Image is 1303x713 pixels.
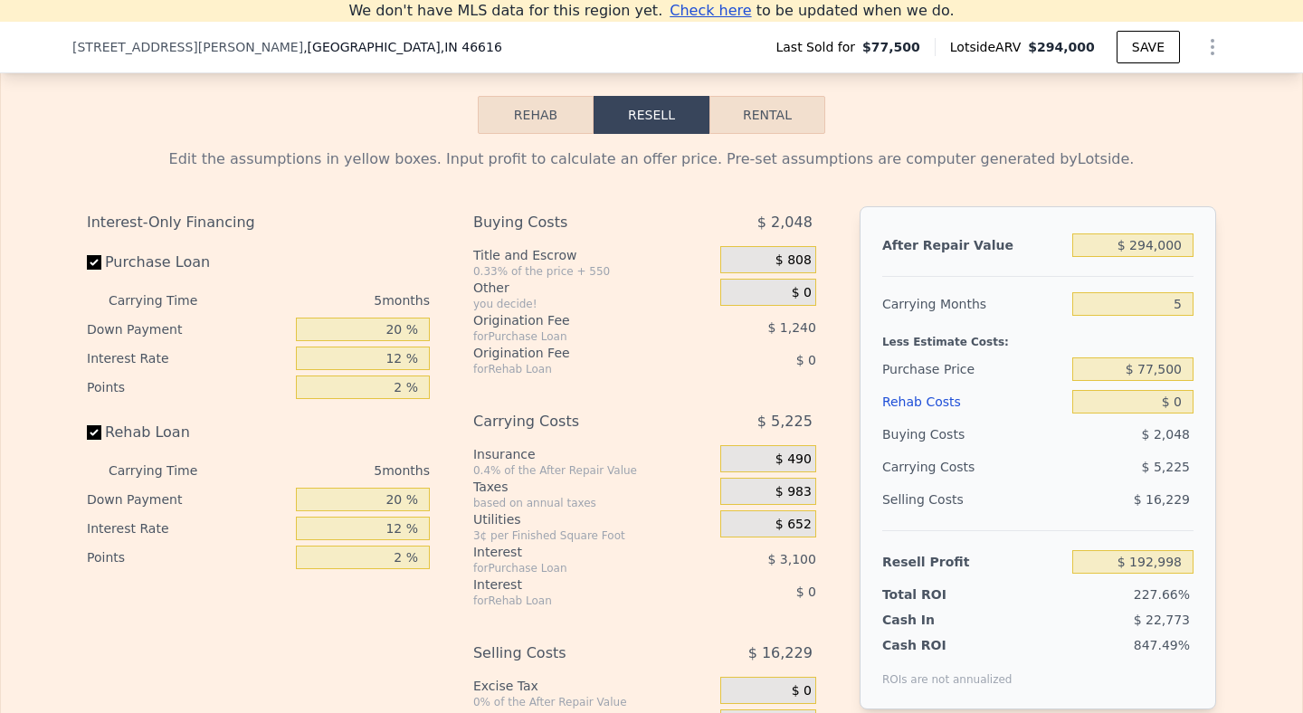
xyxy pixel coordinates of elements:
span: $ 1,240 [767,320,815,335]
button: Rehab [478,96,594,134]
div: Interest Rate [87,514,289,543]
div: 3¢ per Finished Square Foot [473,528,713,543]
div: Total ROI [882,585,995,604]
span: [STREET_ADDRESS][PERSON_NAME] [72,38,303,56]
div: Carrying Costs [473,405,675,438]
div: Carrying Time [109,286,226,315]
div: Origination Fee [473,344,675,362]
input: Rehab Loan [87,425,101,440]
div: for Purchase Loan [473,561,675,575]
div: Title and Escrow [473,246,713,264]
span: $ 0 [796,585,816,599]
span: $ 2,048 [757,206,813,239]
div: Interest Rate [87,344,289,373]
div: Other [473,279,713,297]
div: After Repair Value [882,229,1065,261]
label: Purchase Loan [87,246,289,279]
span: , IN 46616 [441,40,502,54]
span: $ 16,229 [1134,492,1190,507]
div: Selling Costs [882,483,1065,516]
span: $294,000 [1028,40,1095,54]
button: Show Options [1194,29,1231,65]
div: Carrying Months [882,288,1065,320]
div: Edit the assumptions in yellow boxes. Input profit to calculate an offer price. Pre-set assumptio... [87,148,1216,170]
div: Resell Profit [882,546,1065,578]
label: Rehab Loan [87,416,289,449]
div: Carrying Costs [882,451,995,483]
div: for Purchase Loan [473,329,675,344]
span: $ 983 [775,484,812,500]
span: $ 16,229 [748,637,813,670]
span: $ 0 [792,683,812,699]
span: $ 2,048 [1142,427,1190,442]
span: Last Sold for [775,38,862,56]
div: Points [87,373,289,402]
span: , [GEOGRAPHIC_DATA] [303,38,502,56]
span: $ 5,225 [757,405,813,438]
span: Lotside ARV [950,38,1028,56]
span: $ 0 [796,353,816,367]
div: Cash In [882,611,995,629]
div: based on annual taxes [473,496,713,510]
div: Selling Costs [473,637,675,670]
span: $ 3,100 [767,552,815,566]
span: $ 5,225 [1142,460,1190,474]
div: ROIs are not annualized [882,654,1013,687]
div: you decide! [473,297,713,311]
div: Interest [473,575,675,594]
span: 847.49% [1134,638,1190,652]
div: Down Payment [87,315,289,344]
button: SAVE [1117,31,1180,63]
span: $ 652 [775,517,812,533]
div: Down Payment [87,485,289,514]
button: Rental [709,96,825,134]
span: $ 808 [775,252,812,269]
span: $ 22,773 [1134,613,1190,627]
span: 227.66% [1134,587,1190,602]
span: $ 0 [792,285,812,301]
div: Purchase Price [882,353,1065,385]
div: Interest-Only Financing [87,206,430,239]
span: $77,500 [862,38,920,56]
div: Insurance [473,445,713,463]
div: 0% of the After Repair Value [473,695,713,709]
div: Cash ROI [882,636,1013,654]
div: Points [87,543,289,572]
div: Carrying Time [109,456,226,485]
div: 5 months [233,456,430,485]
div: 0.4% of the After Repair Value [473,463,713,478]
span: $ 490 [775,452,812,468]
div: 0.33% of the price + 550 [473,264,713,279]
div: Origination Fee [473,311,675,329]
button: Resell [594,96,709,134]
div: Excise Tax [473,677,713,695]
div: for Rehab Loan [473,362,675,376]
div: Rehab Costs [882,385,1065,418]
div: Taxes [473,478,713,496]
div: Buying Costs [473,206,675,239]
div: Interest [473,543,675,561]
div: Utilities [473,510,713,528]
div: 5 months [233,286,430,315]
div: for Rehab Loan [473,594,675,608]
span: Check here [670,2,751,19]
div: Less Estimate Costs: [882,320,1194,353]
div: Buying Costs [882,418,1065,451]
input: Purchase Loan [87,255,101,270]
